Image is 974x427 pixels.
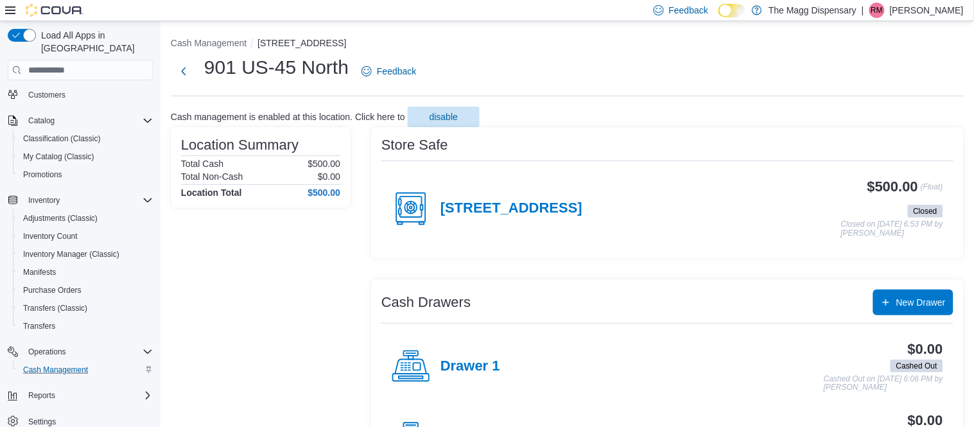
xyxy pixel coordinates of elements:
[23,113,60,128] button: Catalog
[23,388,153,403] span: Reports
[18,149,153,164] span: My Catalog (Classic)
[13,317,158,335] button: Transfers
[28,116,55,126] span: Catalog
[23,249,119,259] span: Inventory Manager (Classic)
[28,347,66,357] span: Operations
[204,55,349,80] h1: 901 US-45 North
[18,149,100,164] a: My Catalog (Classic)
[3,343,158,361] button: Operations
[23,303,87,313] span: Transfers (Classic)
[181,187,242,198] h4: Location Total
[867,179,918,195] h3: $500.00
[18,301,92,316] a: Transfers (Classic)
[18,318,153,334] span: Transfers
[23,87,153,103] span: Customers
[18,167,67,182] a: Promotions
[308,187,340,198] h4: $500.00
[23,231,78,241] span: Inventory Count
[18,283,87,298] a: Purchase Orders
[171,37,964,52] nav: An example of EuiBreadcrumbs
[318,171,340,182] p: $0.00
[862,3,864,18] p: |
[13,227,158,245] button: Inventory Count
[440,358,500,375] h4: Drawer 1
[23,87,71,103] a: Customers
[841,220,943,238] p: Closed on [DATE] 6:53 PM by [PERSON_NAME]
[23,344,71,360] button: Operations
[18,283,153,298] span: Purchase Orders
[23,267,56,277] span: Manifests
[28,90,65,100] span: Customers
[669,4,708,17] span: Feedback
[28,417,56,427] span: Settings
[18,229,83,244] a: Inventory Count
[23,113,153,128] span: Catalog
[18,247,125,262] a: Inventory Manager (Classic)
[430,110,458,123] span: disable
[23,213,98,223] span: Adjustments (Classic)
[3,112,158,130] button: Catalog
[18,229,153,244] span: Inventory Count
[23,285,82,295] span: Purchase Orders
[921,179,943,202] p: (Float)
[171,38,247,48] button: Cash Management
[18,362,153,378] span: Cash Management
[171,58,196,84] button: Next
[381,295,471,310] h3: Cash Drawers
[873,290,953,315] button: New Drawer
[23,344,153,360] span: Operations
[890,3,964,18] p: [PERSON_NAME]
[18,211,103,226] a: Adjustments (Classic)
[18,265,153,280] span: Manifests
[13,299,158,317] button: Transfers (Classic)
[824,375,943,392] p: Cashed Out on [DATE] 6:06 PM by [PERSON_NAME]
[871,3,883,18] span: RM
[18,301,153,316] span: Transfers (Classic)
[181,171,243,182] h6: Total Non-Cash
[23,134,101,144] span: Classification (Classic)
[23,170,62,180] span: Promotions
[18,131,153,146] span: Classification (Classic)
[891,360,943,372] span: Cashed Out
[3,191,158,209] button: Inventory
[23,321,55,331] span: Transfers
[896,296,946,309] span: New Drawer
[908,342,943,357] h3: $0.00
[28,390,55,401] span: Reports
[408,107,480,127] button: disable
[908,205,943,218] span: Closed
[23,193,153,208] span: Inventory
[356,58,421,84] a: Feedback
[18,362,93,378] a: Cash Management
[18,211,153,226] span: Adjustments (Classic)
[18,131,106,146] a: Classification (Classic)
[181,159,223,169] h6: Total Cash
[769,3,857,18] p: The Magg Dispensary
[23,193,65,208] button: Inventory
[914,205,937,217] span: Closed
[13,209,158,227] button: Adjustments (Classic)
[381,137,448,153] h3: Store Safe
[23,152,94,162] span: My Catalog (Classic)
[3,387,158,405] button: Reports
[23,365,88,375] span: Cash Management
[13,166,158,184] button: Promotions
[18,167,153,182] span: Promotions
[13,361,158,379] button: Cash Management
[23,388,60,403] button: Reports
[896,360,937,372] span: Cashed Out
[13,281,158,299] button: Purchase Orders
[869,3,885,18] div: Rebecca Mays
[308,159,340,169] p: $500.00
[13,148,158,166] button: My Catalog (Classic)
[171,112,405,122] p: Cash management is enabled at this location. Click here to
[718,4,745,17] input: Dark Mode
[3,85,158,104] button: Customers
[718,17,719,18] span: Dark Mode
[28,195,60,205] span: Inventory
[377,65,416,78] span: Feedback
[36,29,153,55] span: Load All Apps in [GEOGRAPHIC_DATA]
[257,38,346,48] button: [STREET_ADDRESS]
[13,130,158,148] button: Classification (Classic)
[26,4,83,17] img: Cova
